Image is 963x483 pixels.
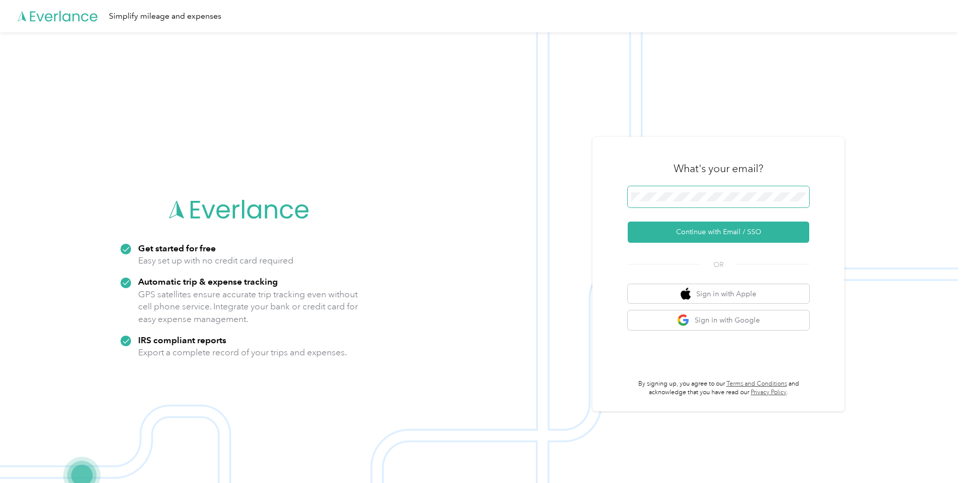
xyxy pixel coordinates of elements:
h3: What's your email? [674,162,763,176]
div: Simplify mileage and expenses [109,10,221,23]
img: apple logo [681,288,691,300]
button: apple logoSign in with Apple [628,284,809,304]
button: google logoSign in with Google [628,310,809,330]
strong: Get started for free [138,243,216,253]
p: By signing up, you agree to our and acknowledge that you have read our . [628,380,809,397]
a: Terms and Conditions [727,380,787,388]
p: Easy set up with no credit card required [138,254,293,267]
strong: IRS compliant reports [138,335,226,345]
button: Continue with Email / SSO [628,222,809,243]
p: GPS satellites ensure accurate trip tracking even without cell phone service. Integrate your bank... [138,288,358,326]
img: google logo [677,314,690,327]
a: Privacy Policy [751,389,787,396]
p: Export a complete record of your trips and expenses. [138,346,347,359]
span: OR [701,259,736,270]
strong: Automatic trip & expense tracking [138,276,278,287]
